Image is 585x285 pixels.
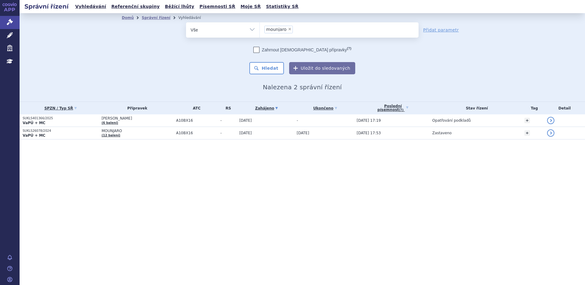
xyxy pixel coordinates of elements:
abbr: (?) [347,46,351,50]
th: Stav řízení [429,102,522,114]
span: Nalezena 2 správní řízení [263,83,342,91]
input: mounjaro [295,25,298,33]
p: SUKLS26078/2024 [23,129,99,133]
a: (12 balení) [102,134,120,137]
th: Detail [544,102,585,114]
a: Správní řízení [142,16,170,20]
span: Zastaveno [432,131,452,135]
a: + [524,130,530,136]
span: [DATE] [297,131,309,135]
a: Ukončeno [297,104,354,113]
th: Přípravek [99,102,173,114]
button: Uložit do sledovaných [289,62,355,74]
span: [DATE] 17:19 [357,118,381,123]
span: [DATE] 17:53 [357,131,381,135]
span: mounjaro [266,27,286,31]
strong: VaPÚ + MC [23,133,45,138]
a: Statistiky SŘ [264,2,300,11]
a: Domů [122,16,134,20]
span: × [288,27,292,31]
a: + [524,118,530,123]
p: SUKLS401366/2025 [23,116,99,120]
th: Tag [521,102,544,114]
th: RS [217,102,236,114]
a: SPZN / Typ SŘ [23,104,99,113]
a: Běžící lhůty [163,2,196,11]
a: Písemnosti SŘ [198,2,237,11]
a: detail [547,129,554,137]
span: A10BX16 [176,118,217,123]
span: A10BX16 [176,131,217,135]
strong: VaPÚ + MC [23,121,45,125]
a: Vyhledávání [73,2,108,11]
span: - [220,118,236,123]
a: detail [547,117,554,124]
a: Zahájeno [239,104,294,113]
a: Referenční skupiny [110,2,162,11]
a: (6 balení) [102,121,118,124]
span: [DATE] [239,131,252,135]
span: Opatřování podkladů [432,118,471,123]
span: [DATE] [239,118,252,123]
abbr: (?) [399,108,404,112]
th: ATC [173,102,217,114]
button: Hledat [249,62,284,74]
span: [PERSON_NAME] [102,116,173,120]
a: Poslednípísemnost(?) [357,102,429,114]
label: Zahrnout [DEMOGRAPHIC_DATA] přípravky [253,47,351,53]
span: - [220,131,236,135]
h2: Správní řízení [20,2,73,11]
span: MOUNJARO [102,129,173,133]
span: - [297,118,298,123]
li: Vyhledávání [178,13,209,22]
a: Přidat parametr [423,27,459,33]
a: Moje SŘ [239,2,263,11]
